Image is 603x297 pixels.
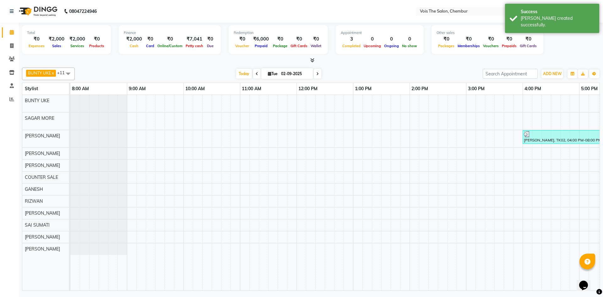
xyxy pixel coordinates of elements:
[127,84,147,93] a: 9:00 AM
[25,162,60,168] span: [PERSON_NAME]
[341,30,419,36] div: Appointment
[521,8,595,15] div: Success
[205,36,216,43] div: ₹0
[184,44,205,48] span: Petty cash
[481,44,500,48] span: Vouchers
[184,36,205,43] div: ₹7,041
[124,30,216,36] div: Finance
[279,69,311,79] input: 2025-09-02
[456,44,481,48] span: Memberships
[69,44,86,48] span: Services
[456,36,481,43] div: ₹0
[70,84,90,93] a: 8:00 AM
[184,84,206,93] a: 10:00 AM
[518,36,538,43] div: ₹0
[481,36,500,43] div: ₹0
[309,36,323,43] div: ₹0
[240,84,263,93] a: 11:00 AM
[271,44,289,48] span: Package
[88,44,106,48] span: Products
[205,44,215,48] span: Due
[27,36,46,43] div: ₹0
[234,44,251,48] span: Voucher
[297,84,319,93] a: 12:00 PM
[144,44,156,48] span: Card
[236,69,252,79] span: Today
[25,86,38,91] span: Stylist
[341,36,362,43] div: 3
[16,3,59,20] img: logo
[251,36,271,43] div: ₹6,000
[27,44,46,48] span: Expenses
[521,15,595,28] div: Bill created successfully.
[523,84,543,93] a: 4:00 PM
[437,44,456,48] span: Packages
[25,174,58,180] span: COUNTER SALE
[266,71,279,76] span: Tue
[483,69,538,79] input: Search Appointment
[362,36,383,43] div: 0
[309,44,323,48] span: Wallet
[128,44,140,48] span: Cash
[518,44,538,48] span: Gift Cards
[410,84,430,93] a: 2:00 PM
[362,44,383,48] span: Upcoming
[25,198,43,204] span: RIZWAN
[400,36,419,43] div: 0
[25,246,60,252] span: [PERSON_NAME]
[383,44,400,48] span: Ongoing
[67,36,88,43] div: ₹2,000
[25,222,50,228] span: SAI SUMATI
[577,272,597,291] iframe: chat widget
[253,44,269,48] span: Prepaid
[69,3,97,20] b: 08047224946
[25,234,60,240] span: [PERSON_NAME]
[57,70,69,75] span: +11
[51,70,54,75] a: x
[500,44,518,48] span: Prepaids
[289,36,309,43] div: ₹0
[25,186,43,192] span: GANESH
[25,115,54,121] span: SAGAR MORE
[353,84,373,93] a: 1:00 PM
[88,36,106,43] div: ₹0
[466,84,486,93] a: 3:00 PM
[543,71,562,76] span: ADD NEW
[25,98,49,103] span: BUNTY UKE
[341,44,362,48] span: Completed
[25,210,60,216] span: [PERSON_NAME]
[437,30,538,36] div: Other sales
[271,36,289,43] div: ₹0
[383,36,400,43] div: 0
[27,30,106,36] div: Total
[144,36,156,43] div: ₹0
[500,36,518,43] div: ₹0
[46,36,67,43] div: ₹2,000
[400,44,419,48] span: No show
[124,36,144,43] div: ₹2,000
[28,70,51,75] span: BUNTY UKE
[156,44,184,48] span: Online/Custom
[25,133,60,139] span: [PERSON_NAME]
[25,151,60,156] span: [PERSON_NAME]
[541,69,563,78] button: ADD NEW
[234,36,251,43] div: ₹0
[437,36,456,43] div: ₹0
[234,30,323,36] div: Redemption
[156,36,184,43] div: ₹0
[579,84,599,93] a: 5:00 PM
[289,44,309,48] span: Gift Cards
[51,44,63,48] span: Sales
